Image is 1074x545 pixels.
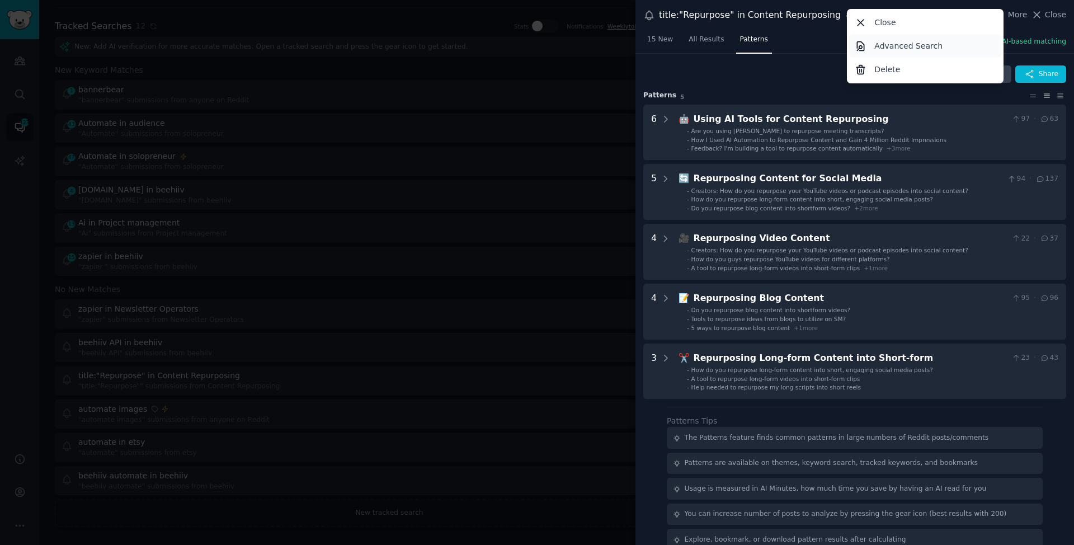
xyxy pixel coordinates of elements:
[691,187,968,194] span: Creators: How do you repurpose your YouTube videos or podcast episodes into social content?
[680,93,684,100] span: 5
[687,264,689,272] div: -
[689,35,724,45] span: All Results
[685,433,989,443] div: The Patterns feature finds common patterns in large numbers of Reddit posts/comments
[687,246,689,254] div: -
[687,383,689,391] div: -
[849,34,1002,58] a: Advanced Search
[687,306,689,314] div: -
[659,8,841,22] div: title:"Repurpose" in Content Repurposing
[651,112,657,153] div: 6
[685,31,728,54] a: All Results
[685,535,906,545] div: Explore, bookmark, or download pattern results after calculating
[687,255,689,263] div: -
[687,187,689,195] div: -
[687,195,689,203] div: -
[1034,293,1036,303] span: ·
[691,205,851,212] span: Do you repurpose blog content into shortform videos?
[679,353,690,363] span: ✂️
[996,9,1028,21] button: More
[691,256,890,262] span: How do you guys repurpose YouTube videos for different platforms?
[691,316,846,322] span: Tools to repurpose ideas from blogs to utilize on SM?
[691,145,883,152] span: Feedback? I'm building a tool to repurpose content automatically
[694,172,1004,186] div: Repurposing Content for Social Media
[694,112,1007,126] div: Using AI Tools for Content Repurposing
[1040,114,1058,124] span: 63
[1007,174,1025,184] span: 94
[651,351,657,392] div: 3
[687,315,689,323] div: -
[1011,353,1030,363] span: 23
[694,351,1007,365] div: Repurposing Long-form Content into Short-form
[1015,65,1066,83] button: Share
[691,265,860,271] span: A tool to repurpose long-form videos into short-form clips
[643,91,676,101] span: Pattern s
[691,137,946,143] span: How I Used AI Automation to Repurpose Content and Gain 4 Million Reddit Impressions
[854,205,878,212] span: + 2 more
[1035,174,1058,184] span: 137
[1011,234,1030,244] span: 22
[691,247,968,253] span: Creators: How do you repurpose your YouTube videos or podcast episodes into social content?
[694,292,1007,306] div: Repurposing Blog Content
[679,233,690,243] span: 🎥
[694,232,1007,246] div: Repurposing Video Content
[685,509,1007,519] div: You can increase number of posts to analyze by pressing the gear icon (best results with 200)
[691,325,790,331] span: 5 ways to repurpose blog content
[794,325,818,331] span: + 1 more
[874,40,943,52] p: Advanced Search
[687,127,689,135] div: -
[651,232,657,272] div: 4
[1034,234,1036,244] span: ·
[1029,174,1031,184] span: ·
[874,17,896,29] p: Close
[679,114,690,124] span: 🤖
[643,31,677,54] a: 15 New
[1040,234,1058,244] span: 37
[864,265,888,271] span: + 1 more
[887,145,911,152] span: + 3 more
[691,196,933,203] span: How do you repurpose long-form content into short, engaging social media posts?
[691,367,933,373] span: How do you repurpose long-form content into short, engaging social media posts?
[687,366,689,374] div: -
[1040,293,1058,303] span: 96
[740,35,768,45] span: Patterns
[983,37,1066,47] button: New: AI-based matching
[687,136,689,144] div: -
[1039,69,1058,79] span: Share
[1011,114,1030,124] span: 97
[691,128,884,134] span: Are you using [PERSON_NAME] to repurpose meeting transcripts?
[1034,114,1036,124] span: ·
[1008,9,1028,21] span: More
[687,375,689,383] div: -
[679,293,690,303] span: 📝
[667,416,717,425] label: Patterns Tips
[691,384,861,391] span: Help needed to repurpose my long scripts into short reels
[685,484,987,494] div: Usage is measured in AI Minutes, how much time you save by having an AI read for you
[687,204,689,212] div: -
[736,31,772,54] a: Patterns
[687,324,689,332] div: -
[1040,353,1058,363] span: 43
[651,172,657,212] div: 5
[651,292,657,332] div: 4
[1031,9,1066,21] button: Close
[647,35,673,45] span: 15 New
[691,307,851,313] span: Do you repurpose blog content into shortform videos?
[691,375,860,382] span: A tool to repurpose long-form videos into short-form clips
[679,173,690,184] span: 🔄
[1034,353,1036,363] span: ·
[1011,293,1030,303] span: 95
[1045,9,1066,21] span: Close
[874,64,900,76] p: Delete
[687,144,689,152] div: -
[685,458,978,468] div: Patterns are available on themes, keyword search, tracked keywords, and bookmarks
